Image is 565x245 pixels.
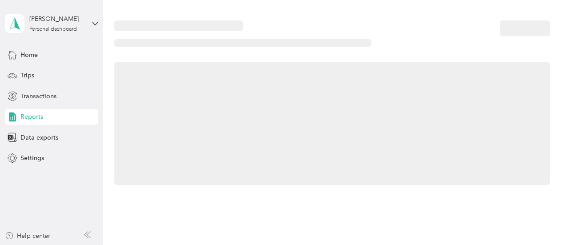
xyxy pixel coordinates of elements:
[5,231,50,241] button: Help center
[515,195,565,245] iframe: Everlance-gr Chat Button Frame
[29,14,85,24] div: [PERSON_NAME]
[20,50,38,60] span: Home
[20,92,56,101] span: Transactions
[20,153,44,163] span: Settings
[29,27,77,32] div: Personal dashboard
[20,71,34,80] span: Trips
[20,112,43,121] span: Reports
[20,133,58,142] span: Data exports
